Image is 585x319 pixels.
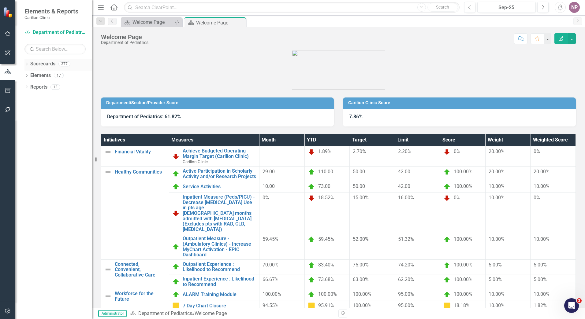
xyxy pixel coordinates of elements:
a: Achieve Budgeted Operating Margin Target (Carilion Clinic) [183,148,256,159]
span: 83.40% [318,262,334,268]
button: NP [569,2,580,13]
div: 13 [50,84,60,90]
span: 10.00% [489,195,505,200]
span: 73.68% [318,277,334,282]
strong: Department of Pediatrics: 61.82% [107,114,181,119]
span: 10.00% [534,291,550,297]
input: Search Below... [24,44,86,54]
span: 62.20% [398,277,414,282]
span: 100.00% [263,291,281,297]
span: 100.00% [353,291,371,297]
span: 74.20% [398,262,414,268]
a: Inpatient Experience : Likelihood to Recommend [183,276,256,287]
td: Double-Click to Edit Right Click for Context Menu [169,289,259,300]
img: Below Plan [172,210,180,217]
span: 1.89% [318,148,331,154]
span: 5.00% [534,262,547,268]
span: 0% [534,195,540,200]
span: 1.82% [534,302,547,308]
span: 59.45% [318,237,334,242]
a: Outpatient Measure - (Ambulatory Clinics) - Increase MyChart Activation - EPIC Dashboard [183,236,256,257]
span: 16.00% [398,195,414,200]
img: Below Plan [308,194,315,202]
span: Carilion Clinic [183,159,208,164]
a: Welcome Page [122,18,173,26]
span: 42.00 [398,169,410,174]
img: Caution [443,302,451,310]
span: Administrator [98,310,127,317]
span: 100.00% [318,291,337,297]
div: Welcome Page [195,310,227,316]
span: 10.00% [534,236,550,242]
a: Elements [30,72,51,79]
a: Workforce for the Future [115,291,166,302]
span: 95.00% [398,291,414,297]
span: 2 [577,298,582,303]
span: 100.00% [454,237,472,242]
a: Active Participation in Scholarly Activity and/or Research Projects [183,168,256,179]
a: Healthy Communities [115,169,166,175]
span: 10.00% [489,236,505,242]
span: 10.00% [489,291,505,297]
a: Outpatient Experience : Likelihood to Recommend [183,262,256,272]
img: Caution [308,302,315,310]
img: On Target [172,243,180,251]
iframe: Intercom live chat [564,298,579,313]
td: Double-Click to Edit Right Click for Context Menu [169,300,259,312]
span: Elements & Reports [24,8,78,15]
div: Welcome Page [196,19,244,27]
a: Scorecards [30,61,55,68]
td: Double-Click to Edit Right Click for Context Menu [169,167,259,181]
span: 20.00% [534,169,550,174]
span: 29.00 [263,169,275,174]
div: 377 [58,61,70,67]
a: Financial Vitality [115,149,166,155]
span: 10.00% [489,183,505,189]
span: 42.00 [398,183,410,189]
span: 5.00% [489,277,502,282]
span: 0% [454,148,460,154]
a: ALARM Training Module [183,292,256,297]
img: On Target [308,276,315,284]
img: Not Defined [104,266,112,273]
span: 95.00% [398,302,414,308]
span: 66.67% [263,277,278,282]
td: Double-Click to Edit Right Click for Context Menu [169,193,259,234]
img: Not Defined [104,293,112,300]
img: Caution [172,302,180,310]
span: Search [436,5,449,9]
img: carilion%20clinic%20logo%202.0.png [292,50,385,90]
span: 100.00% [454,183,472,189]
a: 7 Day Chart Closure [183,303,256,309]
span: 110.00 [318,169,333,174]
span: 63.00% [353,277,369,282]
span: 0% [263,195,269,200]
img: Below Plan [443,148,451,156]
h3: Department/Section/Provider Score [106,101,331,105]
td: Double-Click to Edit Right Click for Context Menu [101,289,169,312]
td: Double-Click to Edit Right Click for Context Menu [101,259,169,289]
img: On Target [172,278,180,285]
img: On Target [172,183,180,190]
img: Below Plan [443,194,451,202]
span: 100.00% [454,291,472,297]
a: Service Activities [183,184,256,189]
div: » [130,310,334,317]
img: Below Plan [308,148,315,156]
img: On Target [443,276,451,284]
span: 94.55% [263,302,278,308]
a: Inpatient Measure (Peds/PICU) - Decrease [MEDICAL_DATA] Use in pts age [DEMOGRAPHIC_DATA] months ... [183,194,256,232]
span: 51.32% [398,236,414,242]
span: 18.52% [318,195,334,200]
span: 100.00% [454,277,472,282]
td: Double-Click to Edit Right Click for Context Menu [169,234,259,259]
span: 59.45% [263,236,278,242]
img: On Target [308,291,315,298]
td: Double-Click to Edit Right Click for Context Menu [169,259,259,274]
div: Welcome Page [101,34,148,40]
td: Double-Click to Edit Right Click for Context Menu [101,146,169,167]
img: Not Defined [104,168,112,176]
img: Not Defined [104,148,112,156]
span: 10.00 [263,183,275,189]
